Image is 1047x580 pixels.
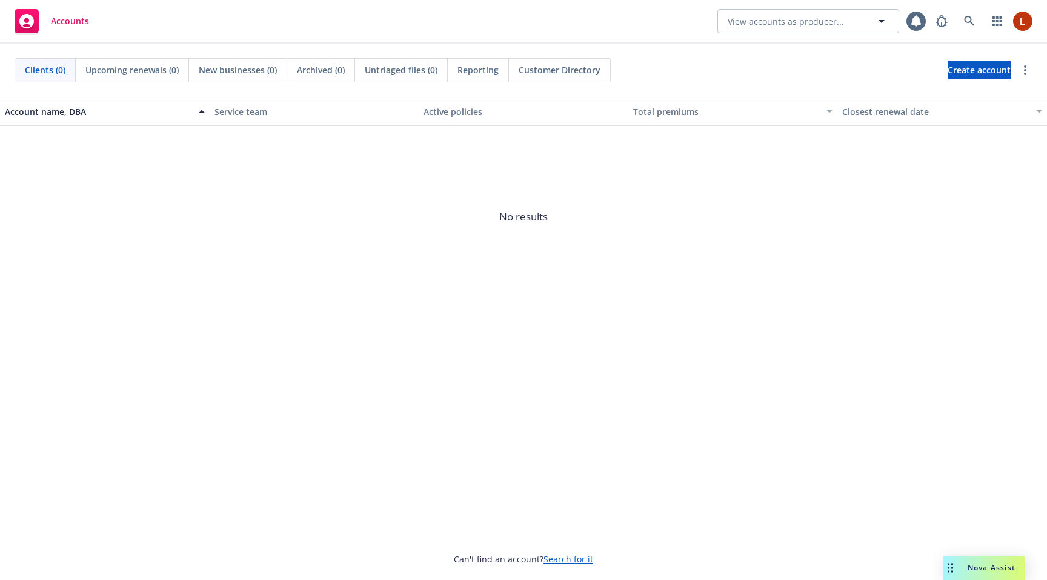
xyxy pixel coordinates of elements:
span: Create account [948,59,1011,82]
button: Total premiums [628,97,838,126]
div: Closest renewal date [842,105,1029,118]
button: Nova Assist [943,556,1025,580]
a: Accounts [10,4,94,38]
a: Switch app [985,9,1009,33]
img: photo [1013,12,1032,31]
span: Archived (0) [297,64,345,76]
a: Create account [948,61,1011,79]
a: Search for it [543,553,593,565]
span: Can't find an account? [454,553,593,565]
button: Service team [210,97,419,126]
span: New businesses (0) [199,64,277,76]
a: Report a Bug [929,9,954,33]
button: Closest renewal date [837,97,1047,126]
span: Reporting [457,64,499,76]
span: Accounts [51,16,89,26]
button: View accounts as producer... [717,9,899,33]
a: Search [957,9,982,33]
span: Nova Assist [968,562,1015,573]
span: Untriaged files (0) [365,64,437,76]
button: Active policies [419,97,628,126]
span: Customer Directory [519,64,600,76]
div: Total premiums [633,105,820,118]
div: Active policies [424,105,623,118]
span: Clients (0) [25,64,65,76]
div: Drag to move [943,556,958,580]
div: Service team [214,105,414,118]
span: Upcoming renewals (0) [85,64,179,76]
span: View accounts as producer... [728,15,844,28]
a: more [1018,63,1032,77]
div: Account name, DBA [5,105,191,118]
